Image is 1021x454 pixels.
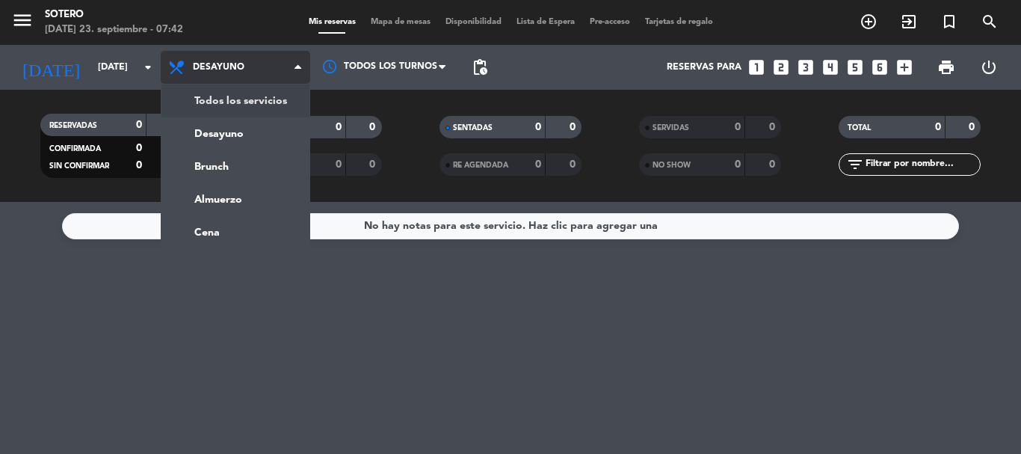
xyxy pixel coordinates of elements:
[453,162,508,169] span: RE AGENDADA
[363,18,438,26] span: Mapa de mesas
[771,58,791,77] i: looks_two
[870,58,889,77] i: looks_6
[471,58,489,76] span: pending_actions
[45,7,183,22] div: Sotero
[136,143,142,153] strong: 0
[638,18,721,26] span: Tarjetas de regalo
[535,122,541,132] strong: 0
[161,216,309,249] a: Cena
[193,62,244,73] span: Desayuno
[653,162,691,169] span: NO SHOW
[369,159,378,170] strong: 0
[49,122,97,129] span: RESERVADAS
[769,122,778,132] strong: 0
[769,159,778,170] strong: 0
[570,122,579,132] strong: 0
[161,150,309,183] a: Brunch
[667,62,741,73] span: Reservas para
[821,58,840,77] i: looks_4
[653,124,689,132] span: SERVIDAS
[969,122,978,132] strong: 0
[535,159,541,170] strong: 0
[935,122,941,132] strong: 0
[937,58,955,76] span: print
[139,58,157,76] i: arrow_drop_down
[301,18,363,26] span: Mis reservas
[735,159,741,170] strong: 0
[11,9,34,37] button: menu
[369,122,378,132] strong: 0
[49,145,101,153] span: CONFIRMADA
[438,18,509,26] span: Disponibilidad
[161,183,309,216] a: Almuerzo
[981,13,999,31] i: search
[336,122,342,132] strong: 0
[453,124,493,132] span: SENTADAS
[582,18,638,26] span: Pre-acceso
[735,122,741,132] strong: 0
[848,124,871,132] span: TOTAL
[364,218,658,235] div: No hay notas para este servicio. Haz clic para agregar una
[161,85,309,117] a: Todos los servicios
[336,159,342,170] strong: 0
[509,18,582,26] span: Lista de Espera
[11,51,90,84] i: [DATE]
[136,120,142,130] strong: 0
[900,13,918,31] i: exit_to_app
[845,58,865,77] i: looks_5
[796,58,815,77] i: looks_3
[967,45,1010,90] div: LOG OUT
[45,22,183,37] div: [DATE] 23. septiembre - 07:42
[747,58,766,77] i: looks_one
[980,58,998,76] i: power_settings_new
[846,156,864,174] i: filter_list
[860,13,877,31] i: add_circle_outline
[161,117,309,150] a: Desayuno
[864,156,980,173] input: Filtrar por nombre...
[570,159,579,170] strong: 0
[11,9,34,31] i: menu
[49,162,109,170] span: SIN CONFIRMAR
[895,58,914,77] i: add_box
[136,160,142,171] strong: 0
[940,13,958,31] i: turned_in_not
